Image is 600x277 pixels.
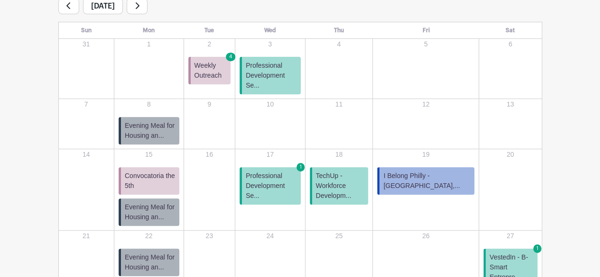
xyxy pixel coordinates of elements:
p: 1 [115,39,183,49]
p: 3 [236,39,305,49]
p: 25 [306,231,372,241]
span: I Belong Philly - [GEOGRAPHIC_DATA],... [383,171,471,191]
p: 10 [236,99,305,109]
p: 18 [306,150,372,160]
span: 1 [296,163,305,171]
p: 16 [185,150,235,160]
th: Sat [479,22,542,39]
p: 9 [185,99,235,109]
p: 19 [373,150,478,160]
a: Evening Meal for Housing an... [119,249,179,276]
th: Thu [305,22,373,39]
th: Mon [114,22,184,39]
a: Evening Meal for Housing an... [119,117,179,144]
p: 20 [480,150,541,160]
a: Weekly Outreach 4 [188,57,231,84]
th: Fri [373,22,479,39]
p: 5 [373,39,478,49]
p: 31 [59,39,113,49]
p: 21 [59,231,113,241]
span: Convocatoria the 5th [125,171,175,191]
p: 15 [115,150,183,160]
a: Convocatoria the 5th [119,167,179,195]
p: 11 [306,99,372,109]
p: 24 [236,231,305,241]
p: 23 [185,231,235,241]
p: 22 [115,231,183,241]
a: Evening Meal for Housing an... [119,198,179,226]
p: 2 [185,39,235,49]
span: Evening Meal for Housing an... [125,121,175,141]
span: 4 [226,53,235,61]
p: 8 [115,99,183,109]
p: 13 [480,99,541,109]
a: Professional Development Se... [240,57,301,94]
th: Tue [184,22,235,39]
p: 14 [59,150,113,160]
p: 27 [480,231,541,241]
span: Evening Meal for Housing an... [125,202,175,222]
span: TechUp - Workforce Developm... [316,171,365,201]
span: 1 [533,244,542,253]
a: TechUp - Workforce Developm... [310,167,369,205]
span: Weekly Outreach [194,61,227,80]
p: 6 [480,39,541,49]
p: 26 [373,231,478,241]
p: 4 [306,39,372,49]
p: 7 [59,99,113,109]
p: 12 [373,99,478,109]
a: Professional Development Se... 1 [240,167,301,205]
p: 17 [236,150,305,160]
span: Professional Development Se... [246,61,297,90]
a: I Belong Philly - [GEOGRAPHIC_DATA],... [377,167,474,195]
span: Professional Development Se... [246,171,297,201]
th: Sun [58,22,114,39]
th: Wed [235,22,305,39]
span: Evening Meal for Housing an... [125,252,175,272]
